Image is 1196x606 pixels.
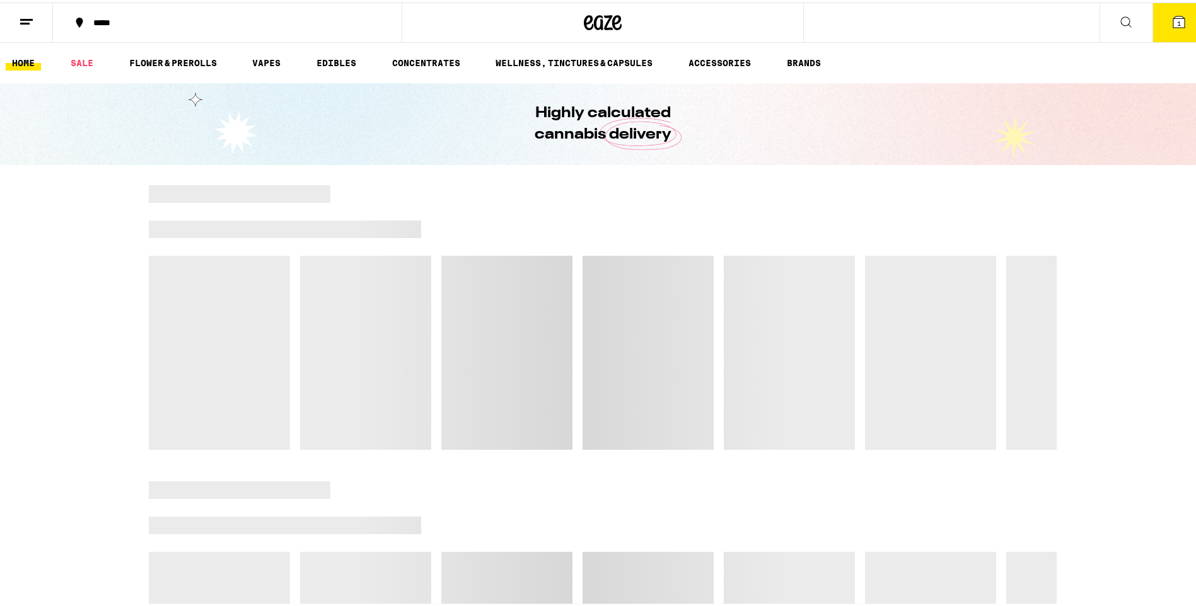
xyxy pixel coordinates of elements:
a: VAPES [246,53,287,68]
a: CONCENTRATES [386,53,467,68]
a: FLOWER & PREROLLS [123,53,223,68]
a: HOME [6,53,41,68]
a: BRANDS [781,53,827,68]
a: EDIBLES [310,53,363,68]
a: WELLNESS, TINCTURES & CAPSULES [489,53,659,68]
a: SALE [64,53,100,68]
span: Hi. Need any help? [8,9,91,19]
span: 1 [1177,17,1181,25]
h1: Highly calculated cannabis delivery [499,100,707,143]
a: ACCESSORIES [682,53,757,68]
